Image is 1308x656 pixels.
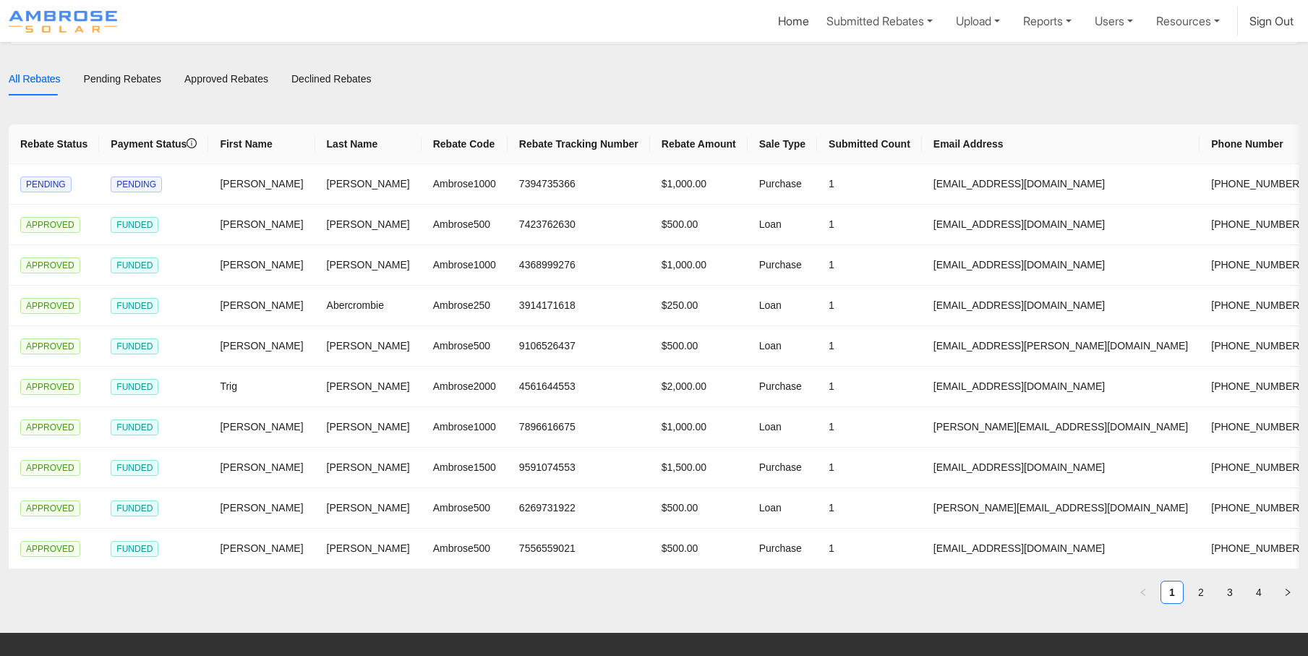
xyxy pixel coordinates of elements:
span: APPROVED [20,217,80,233]
div: Pending Rebates [84,71,161,87]
a: Users [1089,7,1139,35]
td: [PERSON_NAME] [208,286,315,326]
td: [EMAIL_ADDRESS][DOMAIN_NAME] [922,448,1200,488]
th: Sale Type [748,124,817,164]
td: 7423762630 [508,205,650,245]
td: $1,000.00 [650,164,748,205]
li: Next Page [1276,581,1299,604]
th: Rebate Amount [650,124,748,164]
span: PENDING [20,176,72,192]
td: $1,500.00 [650,448,748,488]
td: $250.00 [650,286,748,326]
img: Program logo [9,11,117,33]
div: Payment Status [111,136,197,152]
span: right [1283,588,1292,597]
td: [EMAIL_ADDRESS][DOMAIN_NAME] [922,164,1200,205]
li: 3 [1218,581,1241,604]
button: left [1132,581,1155,604]
td: [PERSON_NAME] [315,448,422,488]
td: $1,000.00 [650,407,748,448]
span: FUNDED [111,257,158,273]
th: Email Address [922,124,1200,164]
td: [PERSON_NAME] [315,529,422,569]
span: APPROVED [20,338,80,354]
a: 1 [1161,582,1183,603]
span: FUNDED [111,500,158,516]
td: [PERSON_NAME] [315,488,422,529]
span: FUNDED [111,338,158,354]
td: Ambrose1000 [422,407,508,448]
td: [PERSON_NAME] [208,488,315,529]
span: APPROVED [20,257,80,273]
th: Rebate Tracking Number [508,124,650,164]
td: Ambrose500 [422,488,508,529]
td: Purchase [748,245,817,286]
td: [PERSON_NAME][EMAIL_ADDRESS][DOMAIN_NAME] [922,488,1200,529]
a: Sign Out [1249,14,1294,28]
td: Loan [748,205,817,245]
td: [PERSON_NAME] [315,407,422,448]
td: [PERSON_NAME] [208,164,315,205]
td: 7394735366 [508,164,650,205]
td: 1 [817,164,922,205]
li: Previous Page [1132,581,1155,604]
th: Submitted Count [817,124,922,164]
td: Ambrose500 [422,529,508,569]
span: FUNDED [111,217,158,233]
td: Ambrose1000 [422,245,508,286]
span: FUNDED [111,460,158,476]
td: 7896616675 [508,407,650,448]
td: Ambrose500 [422,205,508,245]
li: 1 [1160,581,1184,604]
td: $1,000.00 [650,245,748,286]
td: 1 [817,367,922,407]
td: [PERSON_NAME] [208,326,315,367]
a: 3 [1219,582,1241,603]
td: 9106526437 [508,326,650,367]
th: Rebate Code [422,124,508,164]
td: Ambrose1500 [422,448,508,488]
td: Purchase [748,529,817,569]
td: 3914171618 [508,286,650,326]
td: 1 [817,286,922,326]
td: $500.00 [650,205,748,245]
td: [EMAIL_ADDRESS][PERSON_NAME][DOMAIN_NAME] [922,326,1200,367]
td: 1 [817,448,922,488]
a: Home [778,14,809,28]
td: Purchase [748,448,817,488]
button: right [1276,581,1299,604]
td: [EMAIL_ADDRESS][DOMAIN_NAME] [922,367,1200,407]
a: 2 [1190,582,1212,603]
span: left [1139,588,1147,597]
td: $500.00 [650,529,748,569]
td: Loan [748,407,817,448]
a: Upload [950,7,1006,35]
td: [PERSON_NAME] [315,367,422,407]
td: Ambrose2000 [422,367,508,407]
td: Abercrombie [315,286,422,326]
td: [PERSON_NAME] [208,529,315,569]
td: [PERSON_NAME] [315,326,422,367]
span: FUNDED [111,419,158,435]
td: Purchase [748,164,817,205]
span: FUNDED [111,541,158,557]
div: All Rebates [9,71,61,87]
th: Last Name [315,124,422,164]
td: [PERSON_NAME][EMAIL_ADDRESS][DOMAIN_NAME] [922,407,1200,448]
td: 1 [817,488,922,529]
span: FUNDED [111,298,158,314]
a: Submitted Rebates [821,7,939,35]
td: [PERSON_NAME] [315,164,422,205]
td: Ambrose1000 [422,164,508,205]
li: 4 [1247,581,1270,604]
td: 1 [817,205,922,245]
td: 9591074553 [508,448,650,488]
td: Loan [748,326,817,367]
span: APPROVED [20,460,80,476]
td: 7556559021 [508,529,650,569]
span: APPROVED [20,298,80,314]
td: Trig [208,367,315,407]
td: [EMAIL_ADDRESS][DOMAIN_NAME] [922,529,1200,569]
td: $500.00 [650,488,748,529]
td: $500.00 [650,326,748,367]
